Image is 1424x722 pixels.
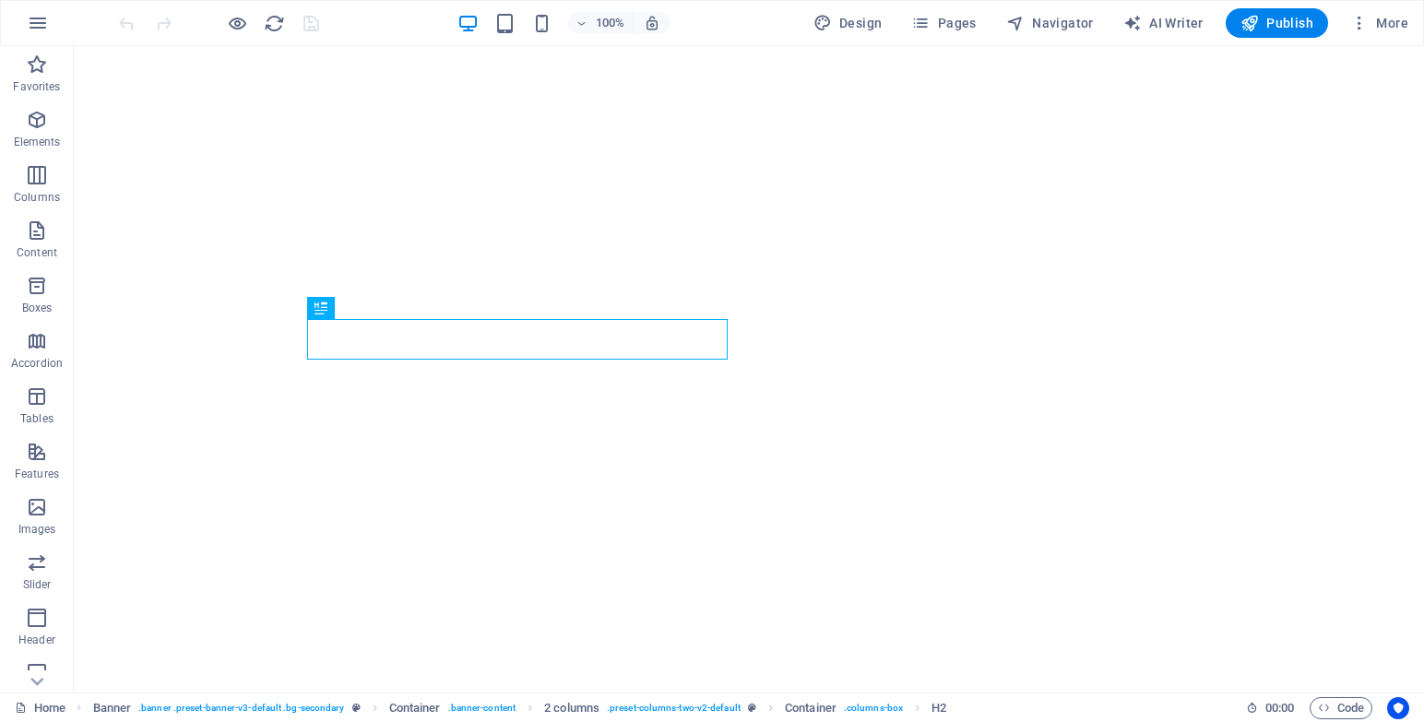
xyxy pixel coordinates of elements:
span: : [1278,701,1281,715]
i: This element is a customizable preset [352,703,361,713]
button: Publish [1226,8,1328,38]
i: Reload page [264,13,285,34]
span: Design [813,14,883,32]
span: Click to select. Double-click to edit [785,697,837,719]
p: Boxes [22,301,53,315]
span: Publish [1240,14,1313,32]
nav: breadcrumb [93,697,947,719]
span: Pages [911,14,976,32]
span: Click to select. Double-click to edit [544,697,599,719]
button: More [1343,8,1416,38]
p: Favorites [13,79,60,94]
i: On resize automatically adjust zoom level to fit chosen device. [644,15,660,31]
span: Click to select. Double-click to edit [932,697,946,719]
span: 00 00 [1265,697,1294,719]
p: Images [18,522,56,537]
p: Columns [14,190,60,205]
button: AI Writer [1116,8,1211,38]
button: Navigator [999,8,1101,38]
p: Header [18,633,55,647]
p: Elements [14,135,61,149]
span: More [1350,14,1408,32]
button: Usercentrics [1387,697,1409,719]
i: This element is a customizable preset [748,703,756,713]
p: Slider [23,577,52,592]
button: Design [806,8,890,38]
div: Design (Ctrl+Alt+Y) [806,8,890,38]
span: . preset-columns-two-v2-default [607,697,741,719]
a: Click to cancel selection. Double-click to open Pages [15,697,65,719]
span: Navigator [1006,14,1094,32]
span: . banner .preset-banner-v3-default .bg-secondary [138,697,344,719]
h6: Session time [1246,697,1295,719]
p: Tables [20,411,53,426]
button: Code [1310,697,1372,719]
button: Pages [904,8,983,38]
span: AI Writer [1123,14,1204,32]
p: Features [15,467,59,481]
p: Accordion [11,356,63,371]
span: Click to select. Double-click to edit [93,697,132,719]
h6: 100% [596,12,625,34]
span: . columns-box [844,697,903,719]
button: reload [263,12,285,34]
button: 100% [568,12,634,34]
span: Code [1318,697,1364,719]
span: Click to select. Double-click to edit [389,697,441,719]
p: Content [17,245,57,260]
button: Click here to leave preview mode and continue editing [226,12,248,34]
span: . banner-content [448,697,516,719]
